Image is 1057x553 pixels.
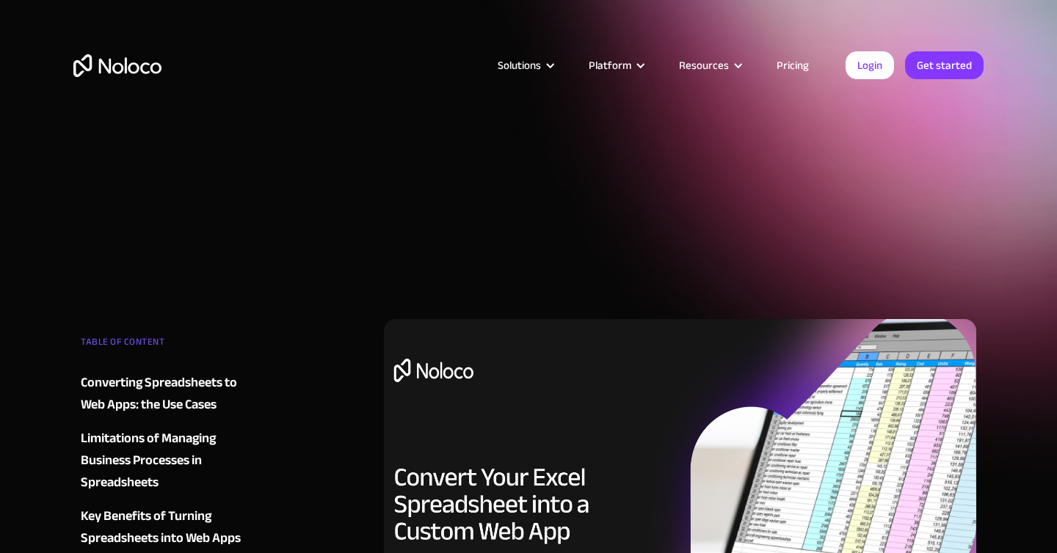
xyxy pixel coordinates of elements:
[570,56,661,75] div: Platform
[81,428,258,494] a: Limitations of Managing Business Processes in Spreadsheets
[479,56,570,75] div: Solutions
[679,56,729,75] div: Resources
[589,56,631,75] div: Platform
[81,372,258,416] a: Converting Spreadsheets to Web Apps: the Use Cases
[73,54,161,77] a: home
[661,56,758,75] div: Resources
[905,51,984,79] a: Get started
[81,505,258,549] a: Key Benefits of Turning Spreadsheets into Web Apps
[81,331,258,360] div: TABLE OF CONTENT
[846,51,894,79] a: Login
[758,56,827,75] a: Pricing
[498,56,541,75] div: Solutions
